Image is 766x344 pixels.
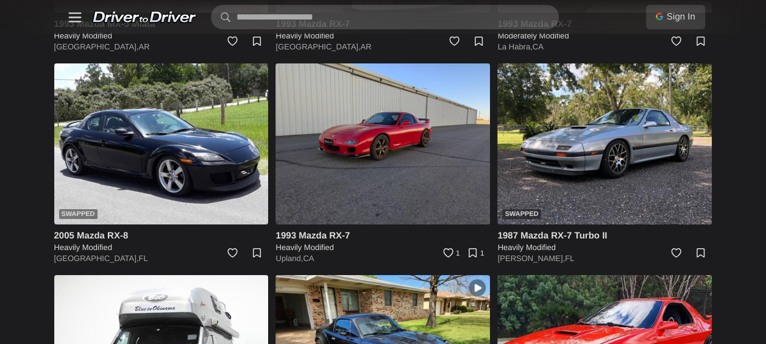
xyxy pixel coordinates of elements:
h5: Moderately Modified [497,30,712,41]
a: Upland, [275,254,303,263]
h4: 1993 Mazda RX-7 [275,229,490,242]
a: FL [138,254,147,263]
h5: Heavily Modified [275,242,490,253]
h5: Heavily Modified [54,30,269,41]
a: 1 [436,242,463,269]
a: La Habra, [497,42,532,51]
h5: Heavily Modified [497,242,712,253]
a: 2005 Mazda RX-8 Heavily Modified [54,229,269,253]
a: AR [360,42,371,51]
a: 1 [463,242,490,269]
a: Swapped [497,63,712,224]
a: FL [565,254,574,263]
img: 1987 Mazda RX-7 Turbo II for sale [497,63,712,224]
div: Swapped [502,209,541,219]
a: 1987 Mazda RX-7 Turbo II Heavily Modified [497,229,712,253]
h4: 1987 Mazda RX-7 Turbo II [497,229,712,242]
a: CA [303,254,314,263]
a: [GEOGRAPHIC_DATA], [275,42,360,51]
img: 2005 Mazda RX-8 for sale [54,63,269,224]
a: AR [138,42,149,51]
img: 1993 Mazda RX-7 for sale [275,63,490,224]
h4: 2005 Mazda RX-8 [54,229,269,242]
a: Swapped [54,63,269,224]
h5: Heavily Modified [54,242,269,253]
div: Swapped [59,209,98,219]
h5: Heavily Modified [275,30,490,41]
a: [GEOGRAPHIC_DATA], [54,254,139,263]
a: [GEOGRAPHIC_DATA], [54,42,139,51]
a: Sign In [646,5,705,29]
a: CA [533,42,544,51]
a: 1993 Mazda RX-7 Heavily Modified [275,229,490,253]
a: [PERSON_NAME], [497,254,565,263]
